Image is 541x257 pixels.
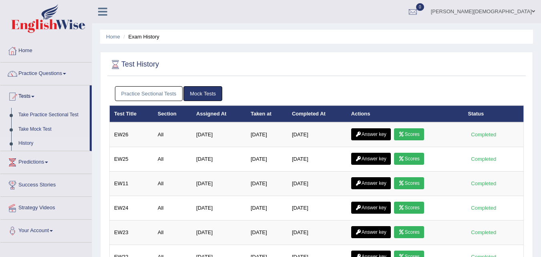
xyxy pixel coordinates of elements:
[394,226,424,238] a: Scores
[246,122,288,147] td: [DATE]
[110,172,153,196] td: EW11
[347,105,464,122] th: Actions
[15,136,90,151] a: History
[153,221,192,245] td: All
[246,196,288,221] td: [DATE]
[0,197,92,217] a: Strategy Videos
[394,177,424,189] a: Scores
[468,130,499,139] div: Completed
[192,196,246,221] td: [DATE]
[0,40,92,60] a: Home
[192,221,246,245] td: [DATE]
[288,105,347,122] th: Completed At
[351,128,391,140] a: Answer key
[468,228,499,237] div: Completed
[0,220,92,240] a: Your Account
[110,122,153,147] td: EW26
[0,151,92,171] a: Predictions
[110,196,153,221] td: EW24
[121,33,159,40] li: Exam History
[246,147,288,172] td: [DATE]
[288,172,347,196] td: [DATE]
[288,122,347,147] td: [DATE]
[351,226,391,238] a: Answer key
[110,105,153,122] th: Test Title
[153,105,192,122] th: Section
[0,174,92,194] a: Success Stories
[192,105,246,122] th: Assigned At
[15,108,90,122] a: Take Practice Sectional Test
[468,179,499,188] div: Completed
[0,63,92,83] a: Practice Questions
[288,221,347,245] td: [DATE]
[246,221,288,245] td: [DATE]
[15,122,90,137] a: Take Mock Test
[246,172,288,196] td: [DATE]
[0,85,90,105] a: Tests
[153,196,192,221] td: All
[115,86,183,101] a: Practice Sectional Tests
[192,122,246,147] td: [DATE]
[351,202,391,214] a: Answer key
[288,196,347,221] td: [DATE]
[153,147,192,172] td: All
[351,153,391,165] a: Answer key
[110,147,153,172] td: EW25
[468,204,499,212] div: Completed
[468,155,499,163] div: Completed
[394,202,424,214] a: Scores
[109,59,159,71] h2: Test History
[153,172,192,196] td: All
[110,221,153,245] td: EW23
[192,147,246,172] td: [DATE]
[106,34,120,40] a: Home
[183,86,222,101] a: Mock Tests
[394,153,424,165] a: Scores
[288,147,347,172] td: [DATE]
[246,105,288,122] th: Taken at
[464,105,524,122] th: Status
[153,122,192,147] td: All
[416,3,424,11] span: 0
[351,177,391,189] a: Answer key
[192,172,246,196] td: [DATE]
[394,128,424,140] a: Scores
